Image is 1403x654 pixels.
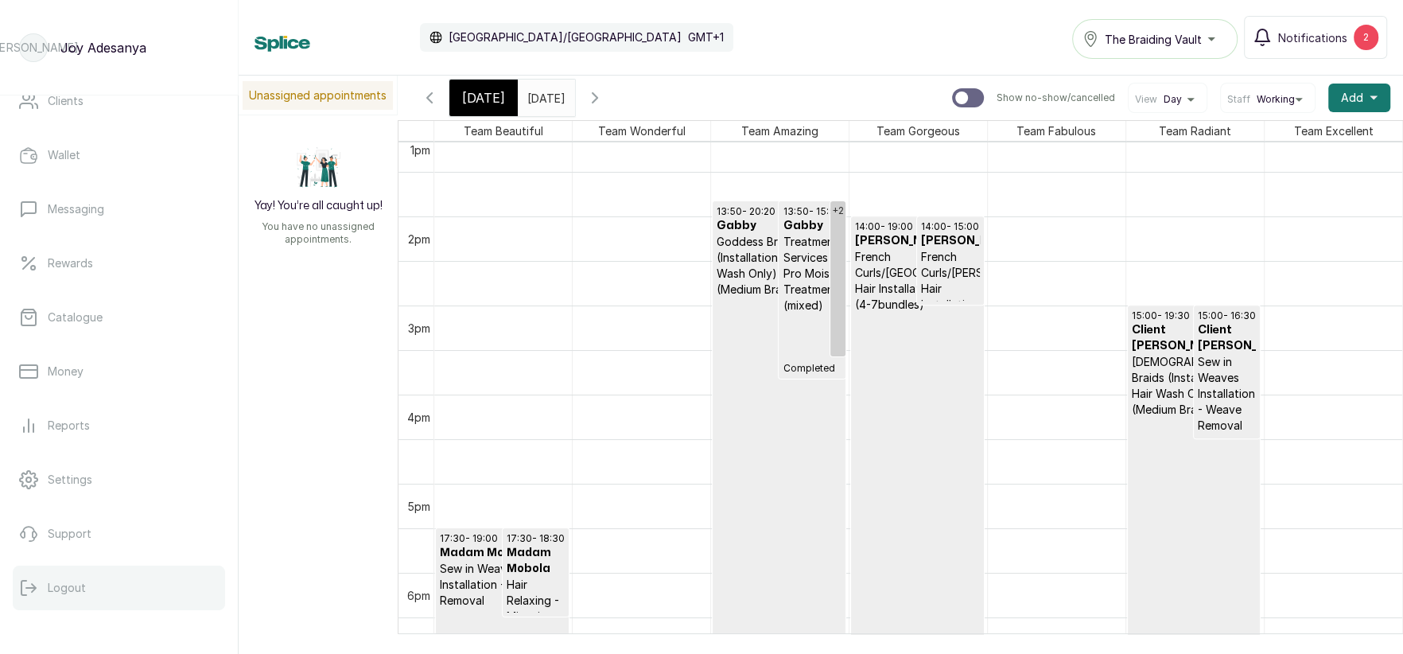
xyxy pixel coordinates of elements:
[1132,354,1257,418] p: [DEMOGRAPHIC_DATA] Braids (Installation & Hair Wash Only) - Bra (Medium Braid Size)
[783,218,841,234] h3: Gabby
[449,29,682,45] p: [GEOGRAPHIC_DATA]/[GEOGRAPHIC_DATA]
[1164,93,1182,106] span: Day
[48,147,80,163] p: Wallet
[13,79,225,123] a: Clients
[13,457,225,502] a: Settings
[13,295,225,340] a: Catalogue
[1135,93,1200,106] button: ViewDay
[1198,309,1256,322] p: 15:00 - 16:30
[738,121,822,141] span: Team Amazing
[1328,84,1390,112] button: Add
[1156,121,1234,141] span: Team Radiant
[48,364,84,380] p: Money
[1278,29,1347,46] span: Notifications
[13,133,225,177] a: Wallet
[405,320,433,337] div: 3pm
[48,255,93,271] p: Rewards
[243,81,393,110] p: Unassigned appointments
[48,472,92,488] p: Settings
[440,545,565,561] h3: Madam Mobola
[1198,434,1256,446] p: Completed
[783,313,841,375] p: Completed
[688,29,724,45] p: GMT+1
[783,205,841,218] p: 13:50 - 15:50
[405,231,433,247] div: 2pm
[855,220,980,233] p: 14:00 - 19:00
[855,233,980,249] h3: [PERSON_NAME]
[873,121,963,141] span: Team Gorgeous
[507,532,565,545] p: 17:30 - 18:30
[440,561,565,609] p: Sew in Weaves Installation - Weave Removal
[1227,93,1308,106] button: StaffWorking
[595,121,689,141] span: Team Wonderful
[255,198,383,214] h2: Yay! You’re all caught up!
[783,234,841,313] p: Treatment Services - Pro Moist Treatment (mixed)
[404,409,433,426] div: 4pm
[855,249,980,313] p: French Curls/[GEOGRAPHIC_DATA] Hair Installation - Waist (4-7bundles)
[13,187,225,232] a: Messaging
[997,91,1115,104] p: Show no-show/cancelled
[60,38,146,57] p: Joy Adesanya
[1290,121,1376,141] span: Team Excellent
[48,201,104,217] p: Messaging
[1013,121,1099,141] span: Team Fabulous
[404,587,433,604] div: 6pm
[404,498,433,515] div: 5pm
[1198,354,1256,434] p: Sew in Weaves Installation - Weave Removal
[1341,90,1363,106] span: Add
[407,142,433,158] div: 1pm
[13,349,225,394] a: Money
[48,580,86,596] p: Logout
[1135,93,1157,106] span: View
[13,566,225,610] button: Logout
[440,532,565,545] p: 17:30 - 19:00
[1257,93,1295,106] span: Working
[13,512,225,556] a: Support
[717,234,841,298] p: Goddess Braids (Installation & Hair Wash Only) - Butt/Hip (Medium Braid Size)
[48,93,84,109] p: Clients
[1354,25,1378,50] div: 2
[13,241,225,286] a: Rewards
[921,233,979,249] h3: [PERSON_NAME]
[248,220,388,246] p: You have no unassigned appointments.
[449,80,518,116] div: [DATE]
[1072,19,1238,59] button: The Braiding Vault
[921,220,979,233] p: 14:00 - 15:00
[717,205,841,218] p: 13:50 - 20:20
[48,309,103,325] p: Catalogue
[507,545,565,577] h3: Madam Mobola
[830,201,845,356] a: Show 2 more events
[1227,93,1250,106] span: Staff
[717,218,841,234] h3: Gabby
[830,201,845,220] div: +2
[48,526,91,542] p: Support
[461,121,546,141] span: Team Beautiful
[1198,322,1256,354] h3: Client [PERSON_NAME]
[462,88,505,107] span: [DATE]
[921,249,979,392] p: French Curls/[PERSON_NAME] Hair Installation - [GEOGRAPHIC_DATA] Hair Small Braid size (Add on)
[1105,31,1202,48] span: The Braiding Vault
[13,403,225,448] a: Reports
[1132,309,1257,322] p: 15:00 - 19:30
[1132,322,1257,354] h3: Client [PERSON_NAME]
[1244,16,1387,59] button: Notifications2
[48,418,90,434] p: Reports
